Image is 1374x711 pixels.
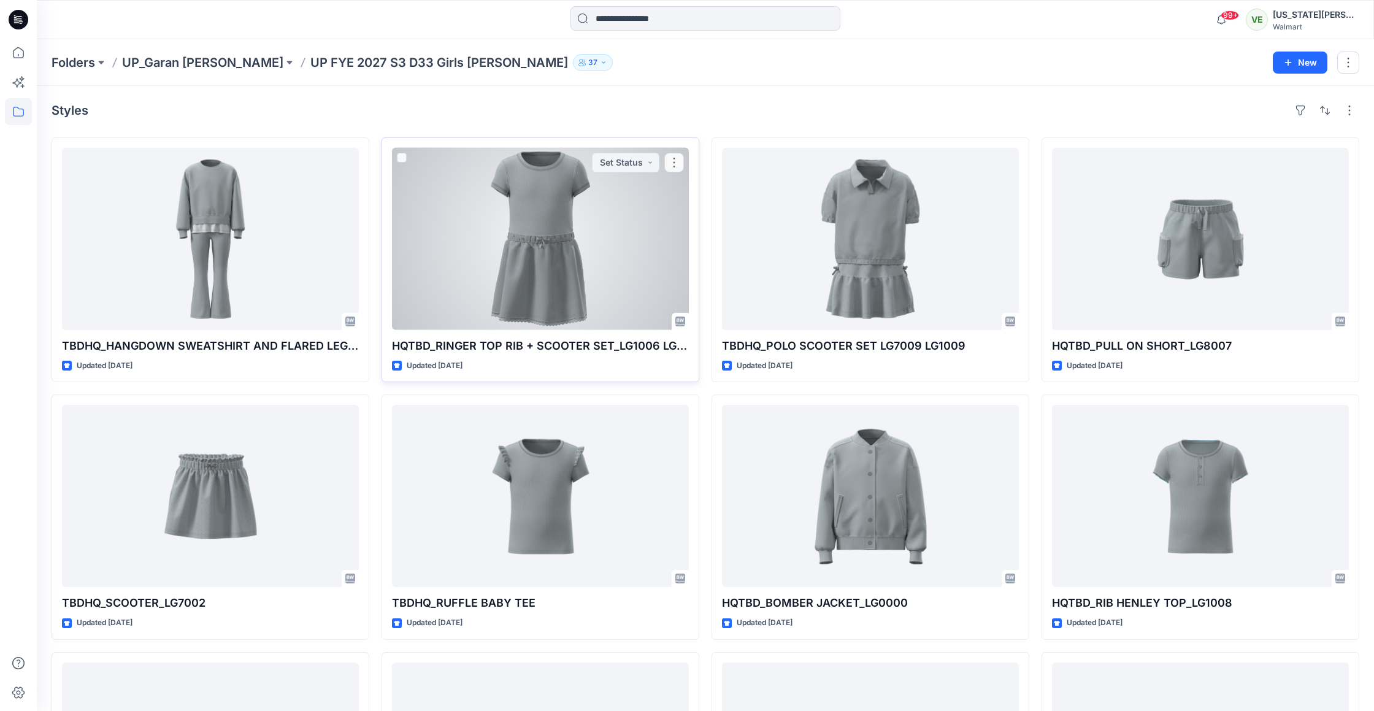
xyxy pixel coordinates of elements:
[1221,10,1239,20] span: 99+
[1052,594,1349,612] p: HQTBD_RIB HENLEY TOP_LG1008
[1067,617,1123,629] p: Updated [DATE]
[722,405,1019,587] a: HQTBD_BOMBER JACKET_LG0000
[722,337,1019,355] p: TBDHQ_POLO SCOOTER SET LG7009 LG1009
[407,359,462,372] p: Updated [DATE]
[737,359,793,372] p: Updated [DATE]
[1273,22,1359,31] div: Walmart
[62,594,359,612] p: TBDHQ_SCOOTER_LG7002
[52,103,88,118] h4: Styles
[392,337,689,355] p: HQTBD_RINGER TOP RIB + SCOOTER SET_LG1006 LG7006
[122,54,283,71] a: UP_Garan [PERSON_NAME]
[1273,52,1327,74] button: New
[392,594,689,612] p: TBDHQ_RUFFLE BABY TEE
[573,54,613,71] button: 37
[77,617,132,629] p: Updated [DATE]
[1273,7,1359,22] div: [US_STATE][PERSON_NAME]
[722,148,1019,330] a: TBDHQ_POLO SCOOTER SET LG7009 LG1009
[737,617,793,629] p: Updated [DATE]
[52,54,95,71] a: Folders
[1052,405,1349,587] a: HQTBD_RIB HENLEY TOP_LG1008
[1052,337,1349,355] p: HQTBD_PULL ON SHORT_LG8007
[1246,9,1268,31] div: VE
[310,54,568,71] p: UP FYE 2027 S3 D33 Girls [PERSON_NAME]
[62,337,359,355] p: TBDHQ_HANGDOWN SWEATSHIRT AND FLARED LEGGING_LG4003 LG9001
[1052,148,1349,330] a: HQTBD_PULL ON SHORT_LG8007
[62,148,359,330] a: TBDHQ_HANGDOWN SWEATSHIRT AND FLARED LEGGING_LG4003 LG9001
[722,594,1019,612] p: HQTBD_BOMBER JACKET_LG0000
[407,617,462,629] p: Updated [DATE]
[62,405,359,587] a: TBDHQ_SCOOTER_LG7002
[77,359,132,372] p: Updated [DATE]
[1067,359,1123,372] p: Updated [DATE]
[392,405,689,587] a: TBDHQ_RUFFLE BABY TEE
[392,148,689,330] a: HQTBD_RINGER TOP RIB + SCOOTER SET_LG1006 LG7006
[588,56,597,69] p: 37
